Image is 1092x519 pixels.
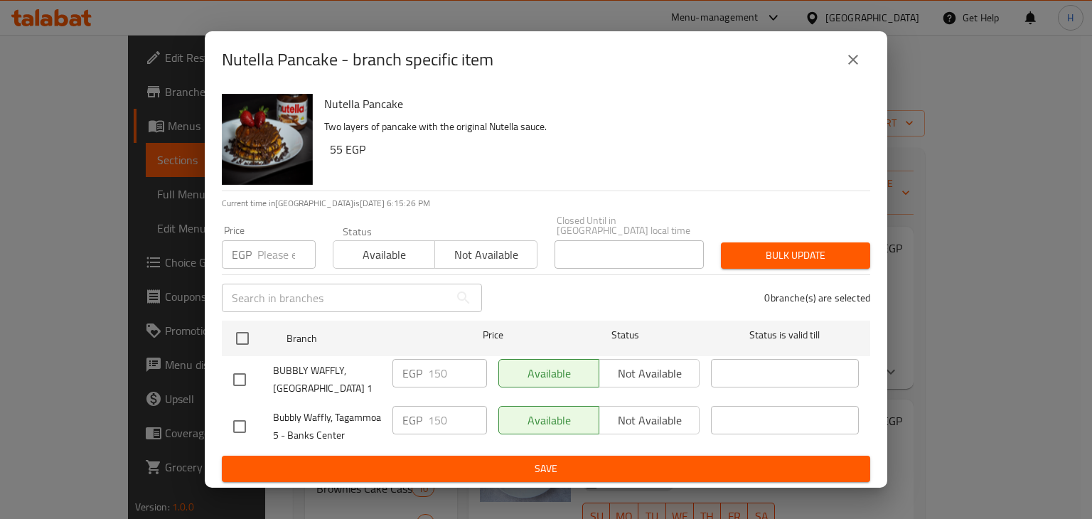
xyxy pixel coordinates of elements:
span: Status is valid till [711,326,859,344]
button: Bulk update [721,242,870,269]
p: Current time in [GEOGRAPHIC_DATA] is [DATE] 6:15:26 PM [222,197,870,210]
input: Please enter price [428,359,487,387]
input: Search in branches [222,284,449,312]
span: Available [339,245,429,265]
span: Save [233,460,859,478]
h6: 55 EGP [330,139,859,159]
img: Nutella Pancake [222,94,313,185]
button: close [836,43,870,77]
h6: Nutella Pancake [324,94,859,114]
button: Save [222,456,870,482]
p: EGP [232,246,252,263]
input: Please enter price [428,406,487,434]
span: Bubbly Waffly, Tagammoa 5 - Banks Center [273,409,381,444]
span: BUBBLY WAFFLY, [GEOGRAPHIC_DATA] 1 [273,362,381,397]
span: Branch [287,330,434,348]
span: Bulk update [732,247,859,264]
span: Price [446,326,540,344]
span: Not available [441,245,531,265]
h2: Nutella Pancake - branch specific item [222,48,493,71]
p: EGP [402,412,422,429]
span: Status [552,326,700,344]
button: Not available [434,240,537,269]
p: EGP [402,365,422,382]
input: Please enter price [257,240,316,269]
p: 0 branche(s) are selected [764,291,870,305]
button: Available [333,240,435,269]
p: Two layers of pancake with the original Nutella sauce. [324,118,859,136]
